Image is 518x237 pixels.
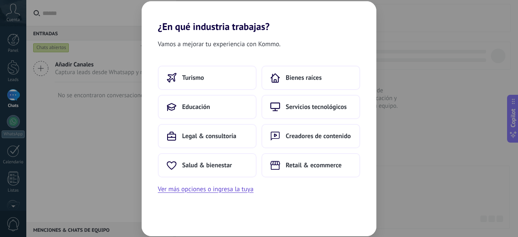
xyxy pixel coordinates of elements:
[158,184,253,194] button: Ver más opciones o ingresa la tuya
[182,161,232,169] span: Salud & bienestar
[261,95,360,119] button: Servicios tecnológicos
[261,124,360,148] button: Creadores de contenido
[182,103,210,111] span: Educación
[182,74,204,82] span: Turismo
[158,95,257,119] button: Educación
[261,153,360,177] button: Retail & ecommerce
[158,39,280,49] span: Vamos a mejorar tu experiencia con Kommo.
[286,74,322,82] span: Bienes raíces
[182,132,236,140] span: Legal & consultoría
[142,1,376,32] h2: ¿En qué industria trabajas?
[158,153,257,177] button: Salud & bienestar
[286,103,347,111] span: Servicios tecnológicos
[286,132,351,140] span: Creadores de contenido
[158,124,257,148] button: Legal & consultoría
[286,161,342,169] span: Retail & ecommerce
[261,66,360,90] button: Bienes raíces
[158,66,257,90] button: Turismo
